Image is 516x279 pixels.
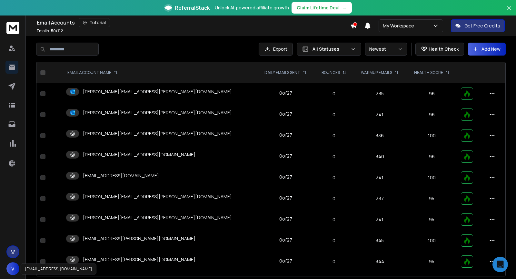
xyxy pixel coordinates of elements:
p: [PERSON_NAME][EMAIL_ADDRESS][PERSON_NAME][DOMAIN_NAME] [83,109,232,116]
p: 0 [318,153,349,160]
td: 341 [353,167,406,188]
div: 0 of 27 [279,237,292,243]
div: 0 of 27 [279,258,292,264]
button: Export [259,43,293,56]
div: 0 of 27 [279,132,292,138]
p: 0 [318,237,349,244]
td: 344 [353,251,406,272]
button: V [6,262,19,275]
td: 100 [406,167,457,188]
div: [EMAIL_ADDRESS][DOMAIN_NAME] [21,263,96,274]
p: 0 [318,216,349,223]
td: 100 [406,125,457,146]
p: BOUNCES [322,70,340,75]
td: 341 [353,104,406,125]
p: WARMUP EMAILS [361,70,392,75]
p: 0 [318,195,349,202]
p: Get Free Credits [464,23,500,29]
p: 0 [318,132,349,139]
p: 0 [318,90,349,97]
p: [PERSON_NAME][EMAIL_ADDRESS][PERSON_NAME][DOMAIN_NAME] [83,214,232,221]
p: [PERSON_NAME][EMAIL_ADDRESS][DOMAIN_NAME] [83,151,195,158]
p: 0 [318,258,349,265]
span: 50 / 112 [51,28,63,34]
button: Close banner [505,4,513,19]
p: Emails : [37,28,63,34]
div: 0 of 27 [279,90,292,96]
td: 95 [406,209,457,230]
div: 0 of 27 [279,216,292,222]
p: HEALTH SCORE [414,70,443,75]
p: All Statuses [313,46,348,52]
button: Health Check [415,43,464,56]
p: [PERSON_NAME][EMAIL_ADDRESS][PERSON_NAME][DOMAIN_NAME] [83,193,232,200]
div: EMAIL ACCOUNT NAME [67,70,118,75]
button: Claim Lifetime Deal→ [292,2,352,14]
td: 96 [406,146,457,167]
div: Open Intercom Messenger [492,257,508,272]
td: 100 [406,230,457,251]
p: [PERSON_NAME][EMAIL_ADDRESS][PERSON_NAME][DOMAIN_NAME] [83,88,232,95]
span: ReferralStack [175,4,210,12]
td: 336 [353,125,406,146]
p: [PERSON_NAME][EMAIL_ADDRESS][PERSON_NAME][DOMAIN_NAME] [83,130,232,137]
td: 345 [353,230,406,251]
button: Newest [365,43,407,56]
td: 341 [353,209,406,230]
td: 340 [353,146,406,167]
span: → [342,5,347,11]
p: [EMAIL_ADDRESS][DOMAIN_NAME] [83,172,159,179]
p: 0 [318,174,349,181]
div: 0 of 27 [279,153,292,159]
p: My Workspace [383,23,417,29]
p: [EMAIL_ADDRESS][PERSON_NAME][DOMAIN_NAME] [83,256,195,263]
p: Unlock AI-powered affiliate growth [215,5,289,11]
p: DAILY EMAILS SENT [264,70,300,75]
td: 95 [406,251,457,272]
td: 335 [353,83,406,104]
p: 0 [318,111,349,118]
p: [EMAIL_ADDRESS][PERSON_NAME][DOMAIN_NAME] [83,235,195,242]
button: Tutorial [79,18,110,27]
div: 0 of 27 [279,174,292,180]
td: 96 [406,83,457,104]
td: 337 [353,188,406,209]
td: 96 [406,104,457,125]
div: 0 of 27 [279,111,292,117]
p: Health Check [429,46,459,52]
div: Email Accounts [37,18,350,27]
button: Get Free Credits [451,19,505,32]
button: Add New [468,43,506,56]
div: 0 of 27 [279,195,292,201]
td: 95 [406,188,457,209]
